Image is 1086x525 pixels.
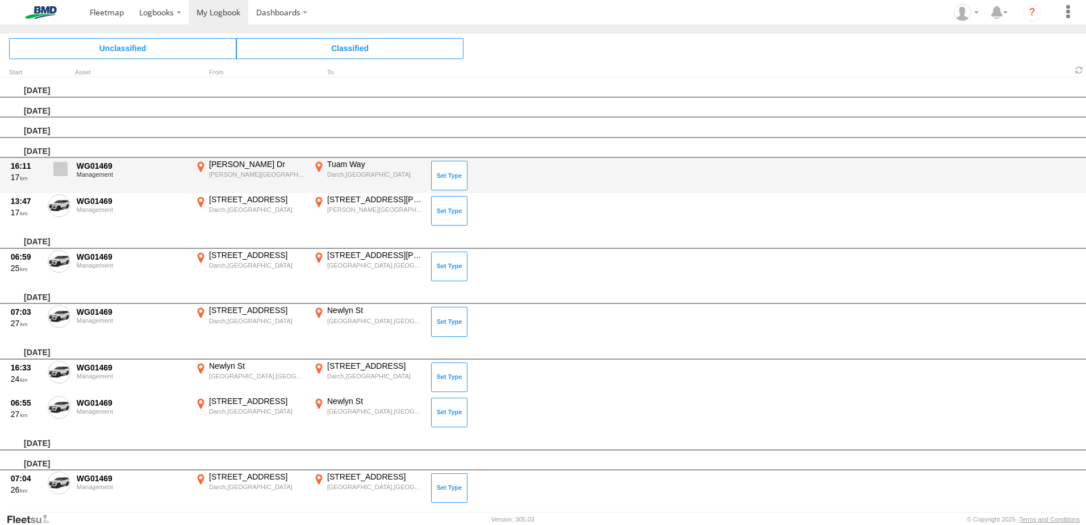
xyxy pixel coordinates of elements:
div: [PERSON_NAME][GEOGRAPHIC_DATA],[GEOGRAPHIC_DATA] [327,206,423,214]
button: Click to Set [431,307,467,336]
div: Version: 305.03 [491,516,534,523]
div: 17 [11,172,41,182]
div: 06:59 [11,252,41,262]
a: Terms and Conditions [1020,516,1080,523]
div: Click to Sort [9,70,43,76]
label: Click to View Event Location [311,305,425,338]
div: 16:33 [11,363,41,373]
button: Click to Set [431,196,467,226]
div: [STREET_ADDRESS] [209,194,305,205]
div: Management [77,171,187,178]
div: Management [77,408,187,415]
button: Click to Set [431,161,467,190]
label: Click to View Event Location [193,250,307,283]
label: Click to View Event Location [193,472,307,505]
div: Tuam Way [327,159,423,169]
div: WG01469 [77,398,187,408]
div: WG01469 [77,196,187,206]
div: Management [77,484,187,490]
div: 26 [11,485,41,495]
label: Click to View Event Location [193,159,307,192]
div: [STREET_ADDRESS] [209,250,305,260]
button: Click to Set [431,363,467,392]
div: Management [77,373,187,380]
div: [STREET_ADDRESS][PERSON_NAME] [327,194,423,205]
div: 27 [11,409,41,419]
div: 06:55 [11,398,41,408]
label: Click to View Event Location [311,250,425,283]
div: [STREET_ADDRESS][PERSON_NAME] [327,250,423,260]
div: [GEOGRAPHIC_DATA],[GEOGRAPHIC_DATA] [327,261,423,269]
button: Click to Set [431,252,467,281]
div: [GEOGRAPHIC_DATA],[GEOGRAPHIC_DATA] [327,317,423,325]
div: WG01469 [77,161,187,171]
label: Click to View Event Location [311,396,425,429]
div: Newlyn St [209,361,305,371]
label: Click to View Event Location [311,194,425,227]
div: 25 [11,263,41,273]
div: WG01469 [77,252,187,262]
button: Click to Set [431,473,467,503]
div: 27 [11,318,41,328]
div: [GEOGRAPHIC_DATA],[GEOGRAPHIC_DATA] [209,372,305,380]
div: 07:03 [11,307,41,317]
div: [PERSON_NAME][GEOGRAPHIC_DATA],[GEOGRAPHIC_DATA] [209,170,305,178]
div: 07:04 [11,473,41,484]
div: © Copyright 2025 - [967,516,1080,523]
div: [GEOGRAPHIC_DATA],[GEOGRAPHIC_DATA] [327,483,423,491]
div: [STREET_ADDRESS] [327,361,423,371]
div: Asset [75,70,189,76]
button: Click to Set [431,398,467,427]
div: Darch,[GEOGRAPHIC_DATA] [327,372,423,380]
div: Newlyn St [327,305,423,315]
div: 13:47 [11,196,41,206]
div: 16:11 [11,161,41,171]
a: Visit our Website [6,514,59,525]
div: [STREET_ADDRESS] [209,396,305,406]
div: WG01469 [77,307,187,317]
div: Darch,[GEOGRAPHIC_DATA] [209,206,305,214]
div: [STREET_ADDRESS] [327,472,423,482]
div: From [193,70,307,76]
span: Refresh [1072,65,1086,76]
div: Darch,[GEOGRAPHIC_DATA] [209,407,305,415]
label: Click to View Event Location [193,396,307,429]
label: Click to View Event Location [311,159,425,192]
div: 17 [11,207,41,218]
span: Click to view Unclassified Trips [9,38,236,59]
div: Darch,[GEOGRAPHIC_DATA] [209,483,305,491]
i: ? [1023,3,1041,22]
label: Click to View Event Location [193,194,307,227]
div: Darch,[GEOGRAPHIC_DATA] [209,261,305,269]
div: WG01469 [77,363,187,373]
label: Click to View Event Location [193,361,307,394]
div: [STREET_ADDRESS] [209,305,305,315]
div: Newlyn St [327,396,423,406]
label: Click to View Event Location [311,361,425,394]
div: Darch,[GEOGRAPHIC_DATA] [327,170,423,178]
div: Management [77,206,187,213]
div: [GEOGRAPHIC_DATA],[GEOGRAPHIC_DATA] [327,407,423,415]
div: WG01469 [77,473,187,484]
div: 24 [11,374,41,384]
div: Darch,[GEOGRAPHIC_DATA] [209,317,305,325]
div: To [311,70,425,76]
label: Click to View Event Location [193,305,307,338]
div: Philip Roche [950,4,983,21]
div: [PERSON_NAME] Dr [209,159,305,169]
span: Click to view Classified Trips [236,38,463,59]
label: Click to View Event Location [311,472,425,505]
div: Management [77,317,187,324]
img: bmd-logo.svg [11,6,70,19]
div: Management [77,262,187,269]
div: [STREET_ADDRESS] [209,472,305,482]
